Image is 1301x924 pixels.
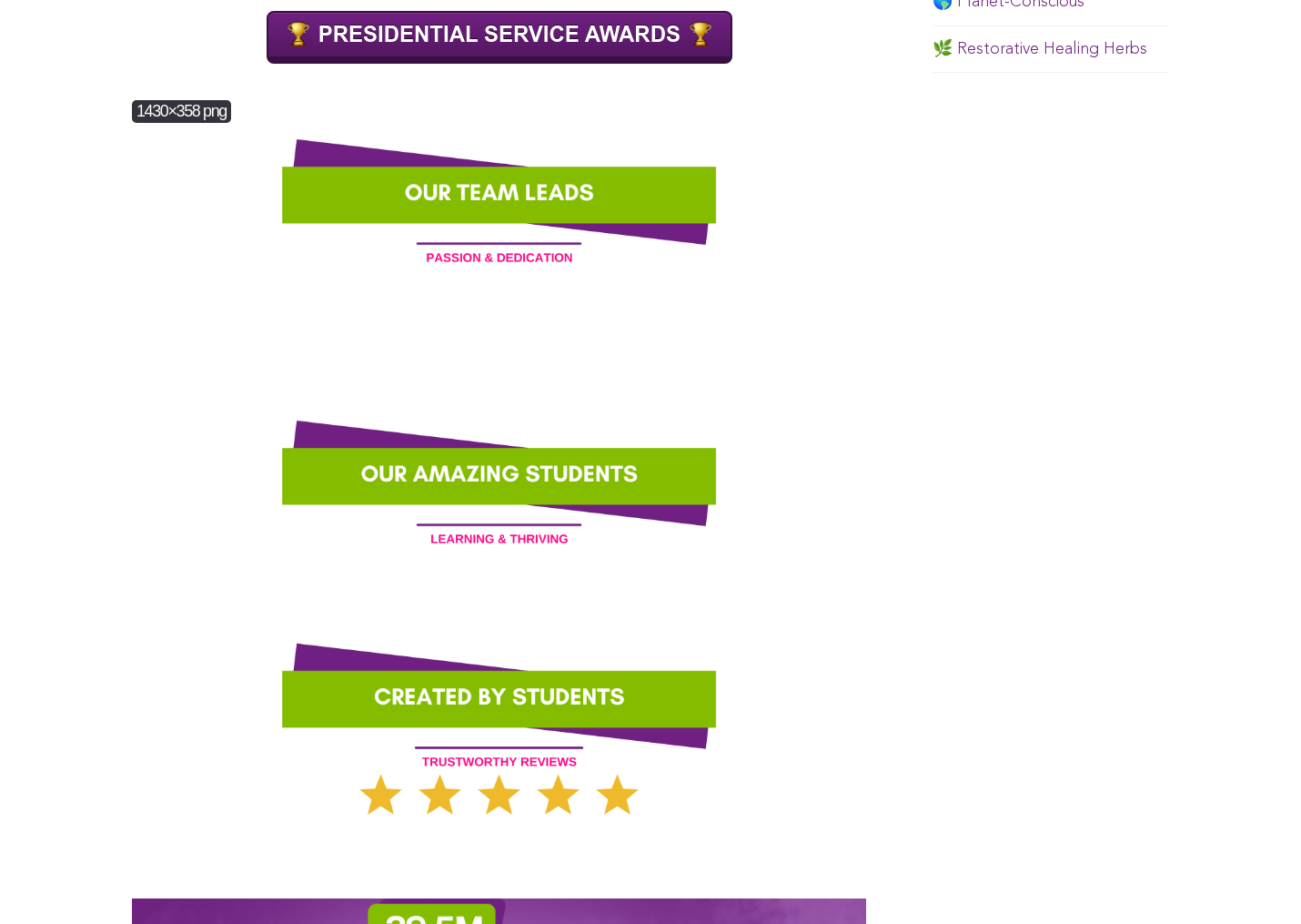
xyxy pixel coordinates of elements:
[267,11,732,64] img: PRESIDENTIAL SERVICE AWARDS
[933,41,1147,57] a: 🌿 Restorative Healing Herbs
[136,102,167,120] span: 1430
[1210,837,1301,924] iframe: Chat Widget
[132,100,231,123] div: ×
[132,635,866,819] img: Dream-Team-Team-Stand-Up-Loyal-Students-Trustworthy-Reviews-Assuaged
[203,102,227,120] span: png
[132,100,866,284] img: Dream-Team-Team-Leaders-Title-Banner-Assuaged
[176,102,200,120] span: 358
[132,381,866,565] img: Dream-Team-Team-Students-Title-Banner-Assuaged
